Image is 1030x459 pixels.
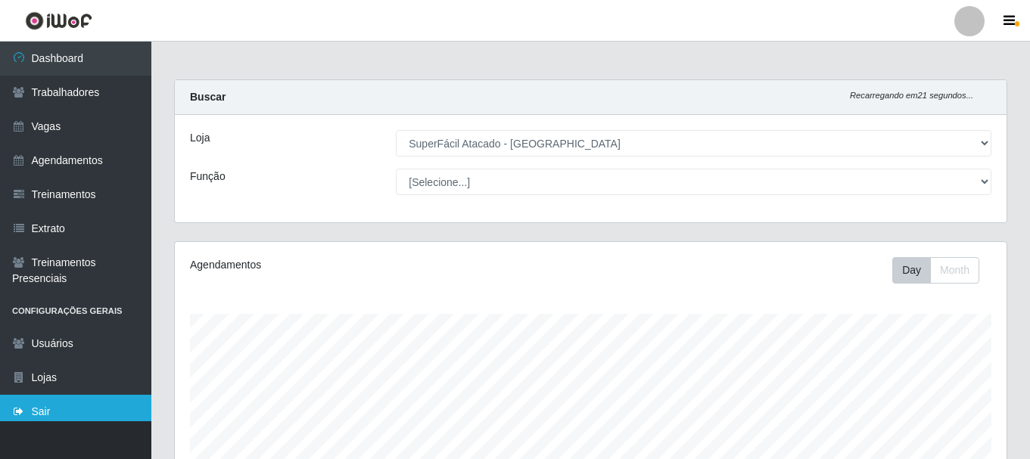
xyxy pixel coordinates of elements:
[892,257,979,284] div: First group
[892,257,931,284] button: Day
[930,257,979,284] button: Month
[850,91,973,100] i: Recarregando em 21 segundos...
[190,91,226,103] strong: Buscar
[25,11,92,30] img: CoreUI Logo
[190,169,226,185] label: Função
[190,130,210,146] label: Loja
[892,257,991,284] div: Toolbar with button groups
[190,257,511,273] div: Agendamentos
